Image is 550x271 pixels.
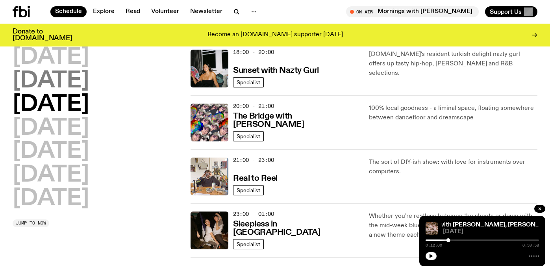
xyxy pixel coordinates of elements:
[522,243,539,247] span: 0:59:58
[490,8,522,15] span: Support Us
[233,174,278,183] h3: Real to Reel
[233,131,264,141] a: Specialist
[233,239,264,249] a: Specialist
[233,65,319,75] a: Sunset with Nazty Gurl
[443,229,539,235] span: [DATE]
[207,32,343,39] p: Become an [DOMAIN_NAME] supporter [DATE]
[13,219,49,227] button: Jump to now
[185,6,227,17] a: Newsletter
[233,219,359,237] a: Sleepless in [GEOGRAPHIC_DATA]
[237,79,260,85] span: Specialist
[233,220,359,237] h3: Sleepless in [GEOGRAPHIC_DATA]
[13,164,89,186] button: [DATE]
[121,6,145,17] a: Read
[233,112,359,129] h3: The Bridge with [PERSON_NAME]
[237,241,260,247] span: Specialist
[13,28,72,42] h3: Donate to [DOMAIN_NAME]
[13,70,89,92] button: [DATE]
[191,158,228,195] img: Jasper Craig Adams holds a vintage camera to his eye, obscuring his face. He is wearing a grey ju...
[233,48,274,56] span: 18:00 - 20:00
[233,67,319,75] h3: Sunset with Nazty Gurl
[426,222,438,235] img: A close up picture of a bunch of ginger roots. Yellow squiggles with arrows, hearts and dots are ...
[233,77,264,87] a: Specialist
[16,221,46,225] span: Jump to now
[191,212,228,249] img: Marcus Whale is on the left, bent to his knees and arching back with a gleeful look his face He i...
[233,156,274,164] span: 21:00 - 23:00
[237,133,260,139] span: Specialist
[369,50,537,78] p: [DOMAIN_NAME]'s resident turkish delight nazty gurl offers up tasty hip-hop, [PERSON_NAME] and R&...
[13,117,89,139] button: [DATE]
[13,188,89,210] button: [DATE]
[233,185,264,195] a: Specialist
[369,212,537,240] p: Whether you're restless between the sheets or down with the mid-week blues, tune in for a late ni...
[88,6,119,17] a: Explore
[237,187,260,193] span: Specialist
[346,6,479,17] button: On AirMornings with [PERSON_NAME]
[233,111,359,129] a: The Bridge with [PERSON_NAME]
[50,6,87,17] a: Schedule
[13,46,89,69] button: [DATE]
[233,210,274,218] span: 23:00 - 01:00
[13,94,89,116] button: [DATE]
[13,141,89,163] button: [DATE]
[146,6,184,17] a: Volunteer
[369,104,537,123] p: 100% local goodness - a liminal space, floating somewhere between dancefloor and dreamscape
[485,6,537,17] button: Support Us
[233,102,274,110] span: 20:00 - 21:00
[233,173,278,183] a: Real to Reel
[369,158,537,176] p: The sort of DIY-ish show: with love for instruments over computers.
[426,243,442,247] span: 0:12:00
